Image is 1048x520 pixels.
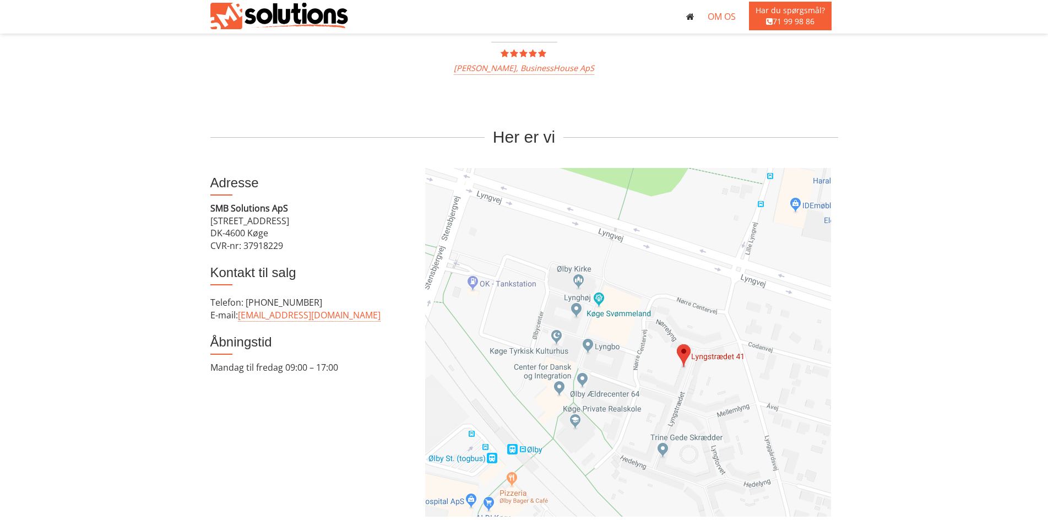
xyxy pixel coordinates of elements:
[210,240,409,252] div: CVR-nr: 37918229
[210,227,409,240] div: DK-4600 Køge
[238,309,381,322] a: [EMAIL_ADDRESS][DOMAIN_NAME]
[493,133,555,141] span: Her er vi
[210,175,259,190] span: Adresse
[210,265,296,280] span: Kontakt til salg
[210,3,348,29] img: Dem med uglen | SMB Solutions ApS
[210,296,409,309] div: Telefon: [PHONE_NUMBER]
[210,335,409,374] div: Mandag til fredag 09:00 – 17:00
[454,63,594,75] a: [PERSON_NAME], BusinessHouse ApS
[210,309,409,322] div: E-mail:
[749,2,832,30] span: Har du spørgsmål? 71 99 98 86
[210,202,288,214] strong: SMB Solutions ApS
[210,215,409,227] div: [STREET_ADDRESS]
[210,334,272,349] span: Åbningstid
